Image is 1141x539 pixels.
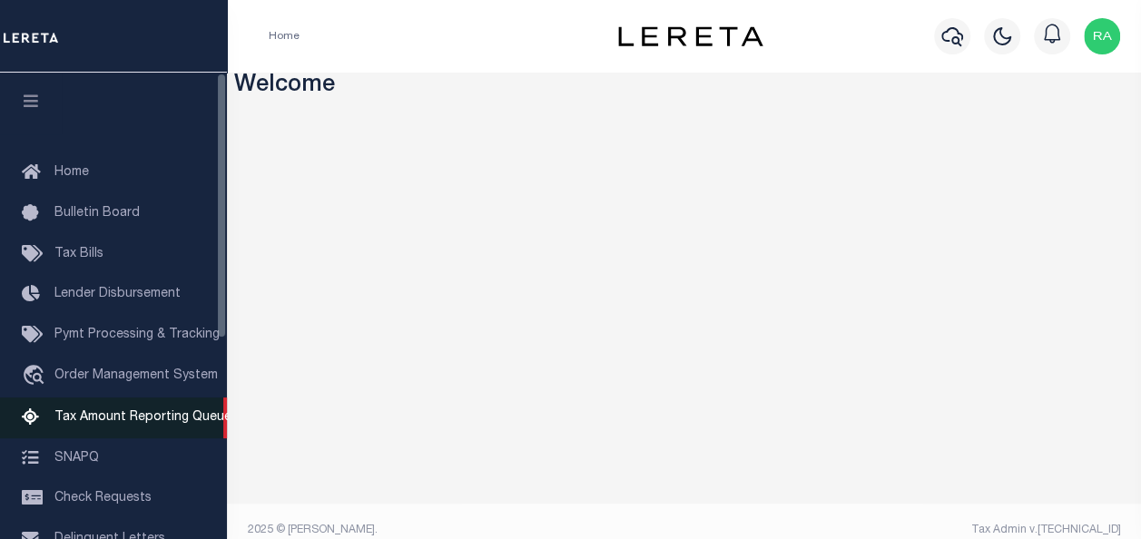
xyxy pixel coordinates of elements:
span: SNAPQ [54,451,99,464]
span: Order Management System [54,369,218,382]
span: Tax Amount Reporting Queue [54,411,231,424]
span: Pymt Processing & Tracking [54,328,220,341]
span: Check Requests [54,492,152,505]
i: travel_explore [22,365,51,388]
li: Home [269,28,300,44]
div: Tax Admin v.[TECHNICAL_ID] [698,522,1121,538]
div: 2025 © [PERSON_NAME]. [234,522,684,538]
img: svg+xml;base64,PHN2ZyB4bWxucz0iaHR0cDovL3d3dy53My5vcmcvMjAwMC9zdmciIHBvaW50ZXItZXZlbnRzPSJub25lIi... [1084,18,1120,54]
h3: Welcome [234,73,1135,101]
span: Bulletin Board [54,207,140,220]
span: Lender Disbursement [54,288,181,300]
span: Home [54,166,89,179]
img: logo-dark.svg [618,26,763,46]
span: Tax Bills [54,248,103,260]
